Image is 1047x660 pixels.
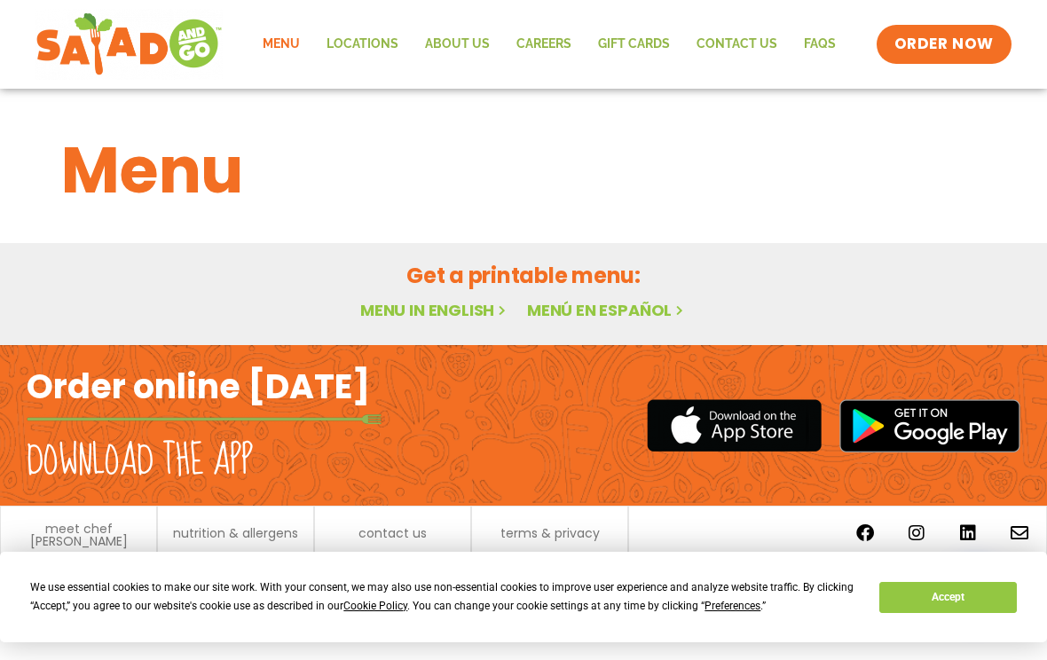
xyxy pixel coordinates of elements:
[585,24,683,65] a: GIFT CARDS
[249,24,313,65] a: Menu
[343,600,407,612] span: Cookie Policy
[360,299,509,321] a: Menu in English
[313,24,412,65] a: Locations
[839,399,1020,452] img: google_play
[647,397,822,454] img: appstore
[30,578,858,616] div: We use essential cookies to make our site work. With your consent, we may also use non-essential ...
[27,414,382,424] img: fork
[61,122,986,218] h1: Menu
[35,9,223,80] img: new-SAG-logo-768×292
[173,527,298,539] a: nutrition & allergens
[27,365,370,408] h2: Order online [DATE]
[412,24,503,65] a: About Us
[249,24,849,65] nav: Menu
[61,260,986,291] h2: Get a printable menu:
[358,527,427,539] a: contact us
[683,24,791,65] a: Contact Us
[27,436,253,486] h2: Download the app
[527,299,687,321] a: Menú en español
[791,24,849,65] a: FAQs
[877,25,1012,64] a: ORDER NOW
[894,34,994,55] span: ORDER NOW
[879,582,1016,613] button: Accept
[705,600,760,612] span: Preferences
[500,527,600,539] a: terms & privacy
[503,24,585,65] a: Careers
[10,522,147,547] a: meet chef [PERSON_NAME]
